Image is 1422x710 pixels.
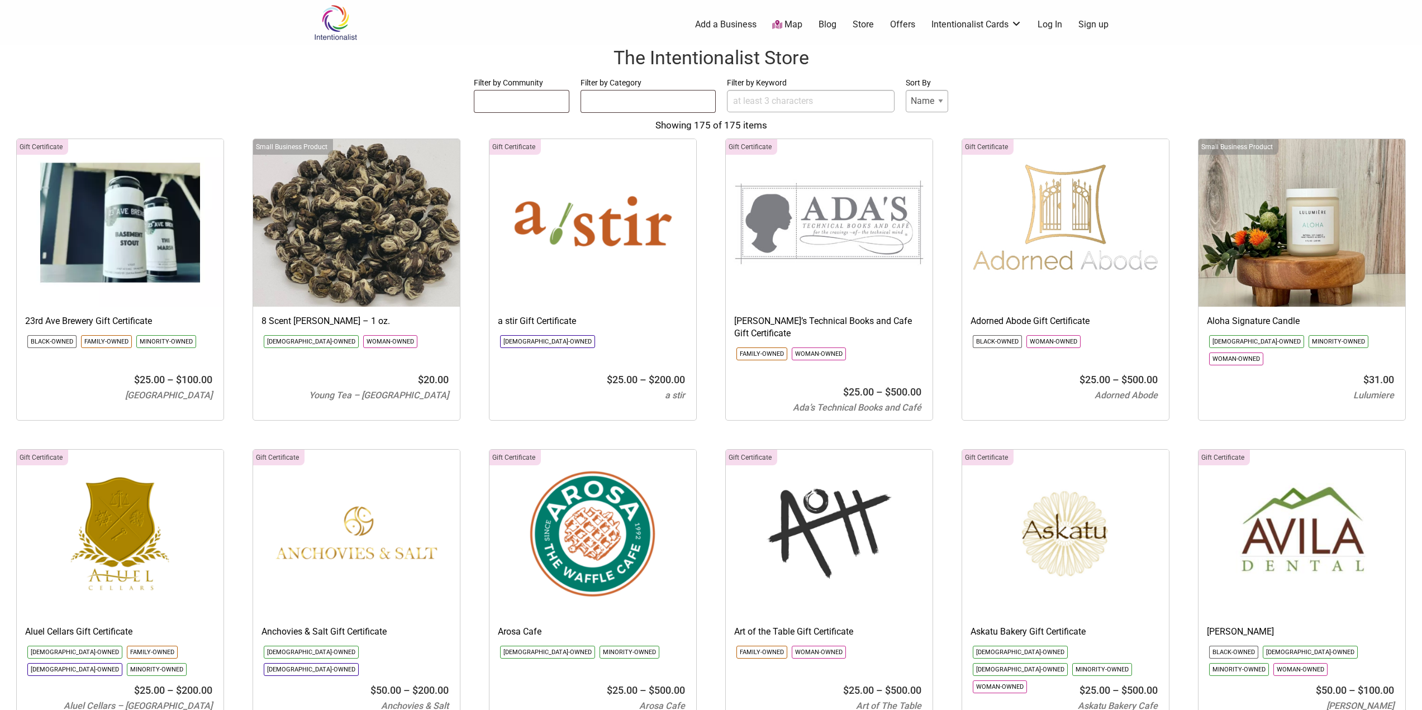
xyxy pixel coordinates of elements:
[418,374,449,385] bdi: 20.00
[1358,684,1394,696] bdi: 100.00
[973,335,1022,348] li: Click to show only this community
[726,450,933,617] img: Aott - Art of the Table logo
[134,374,140,385] span: $
[370,684,376,696] span: $
[136,335,196,348] li: Click to show only this community
[853,18,874,31] a: Store
[17,450,68,465] div: Click to show only this category
[1199,139,1405,307] img: Lulumiere Aloha Signature Candle
[1112,374,1119,385] span: –
[727,76,895,90] label: Filter by Keyword
[1079,684,1085,696] span: $
[176,374,212,385] bdi: 100.00
[25,315,215,327] h3: 23rd Ave Brewery Gift Certificate
[876,386,883,398] span: –
[309,4,362,41] img: Intentionalist
[1358,684,1363,696] span: $
[962,450,1014,465] div: Click to show only this category
[11,118,1411,133] div: Showing 175 of 175 items
[1079,374,1085,385] span: $
[1121,684,1127,696] span: $
[607,684,638,696] bdi: 25.00
[17,139,68,155] div: Click to show only this category
[1353,390,1394,401] span: Lulumiere
[261,315,451,327] h3: 8 Scent [PERSON_NAME] – 1 oz.
[727,90,895,112] input: at least 3 characters
[736,646,787,659] li: Click to show only this community
[792,347,846,360] li: Click to show only this community
[1079,684,1110,696] bdi: 25.00
[1209,646,1258,659] li: Click to show only this community
[1079,374,1110,385] bdi: 25.00
[363,335,417,348] li: Click to show only this community
[843,684,874,696] bdi: 25.00
[264,335,359,348] li: Click to show only this community
[843,386,849,398] span: $
[726,139,777,155] div: Click to show only this category
[843,386,874,398] bdi: 25.00
[498,626,688,638] h3: Arosa Cafe
[885,386,891,398] span: $
[726,450,777,465] div: Click to show only this category
[418,374,424,385] span: $
[412,684,449,696] bdi: 200.00
[125,390,212,401] span: [GEOGRAPHIC_DATA]
[134,374,165,385] bdi: 25.00
[25,626,215,638] h3: Aluel Cellars Gift Certificate
[665,390,685,401] span: a stir
[649,684,654,696] span: $
[27,335,77,348] li: Click to show only this community
[1207,315,1397,327] h3: Aloha Signature Candle
[1026,335,1081,348] li: Click to show only this community
[607,684,612,696] span: $
[176,684,182,696] span: $
[973,663,1068,676] li: Click to show only this community
[264,663,359,676] li: Click to show only this community
[962,139,1169,307] img: Adorned Abode Gift Certificates
[600,646,659,659] li: Click to show only this community
[649,374,685,385] bdi: 200.00
[1349,684,1356,696] span: –
[253,139,333,155] div: Click to show only this category
[1209,663,1269,676] li: Click to show only this community
[1121,374,1127,385] span: $
[176,684,212,696] bdi: 200.00
[134,684,140,696] span: $
[885,684,921,696] bdi: 500.00
[1121,684,1158,696] bdi: 500.00
[127,663,187,676] li: Click to show only this community
[640,374,646,385] span: –
[772,18,802,31] a: Map
[1363,374,1394,385] bdi: 31.00
[127,646,178,659] li: Click to show only this community
[734,626,924,638] h3: Art of the Table Gift Certificate
[489,139,541,155] div: Click to show only this category
[876,684,883,696] span: –
[1121,374,1158,385] bdi: 500.00
[843,684,849,696] span: $
[176,374,182,385] span: $
[734,315,924,340] h3: [PERSON_NAME]’s Technical Books and Cafe Gift Certificate
[890,18,915,31] a: Offers
[973,646,1068,659] li: Click to show only this community
[736,347,787,360] li: Click to show only this community
[793,402,921,413] span: Ada’s Technical Books and Café
[167,374,174,385] span: –
[11,45,1411,72] h1: The Intentionalist Store
[640,684,646,696] span: –
[1199,450,1405,617] img: Avila Dental
[1199,139,1278,155] div: Click to show only this category
[971,315,1161,327] h3: Adorned Abode Gift Certificate
[931,18,1022,31] a: Intentionalist Cards
[167,684,174,696] span: –
[885,684,891,696] span: $
[819,18,836,31] a: Blog
[581,76,716,90] label: Filter by Category
[1112,684,1119,696] span: –
[489,450,541,465] div: Click to show only this category
[695,18,757,31] a: Add a Business
[607,374,612,385] span: $
[649,684,685,696] bdi: 500.00
[1316,684,1321,696] span: $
